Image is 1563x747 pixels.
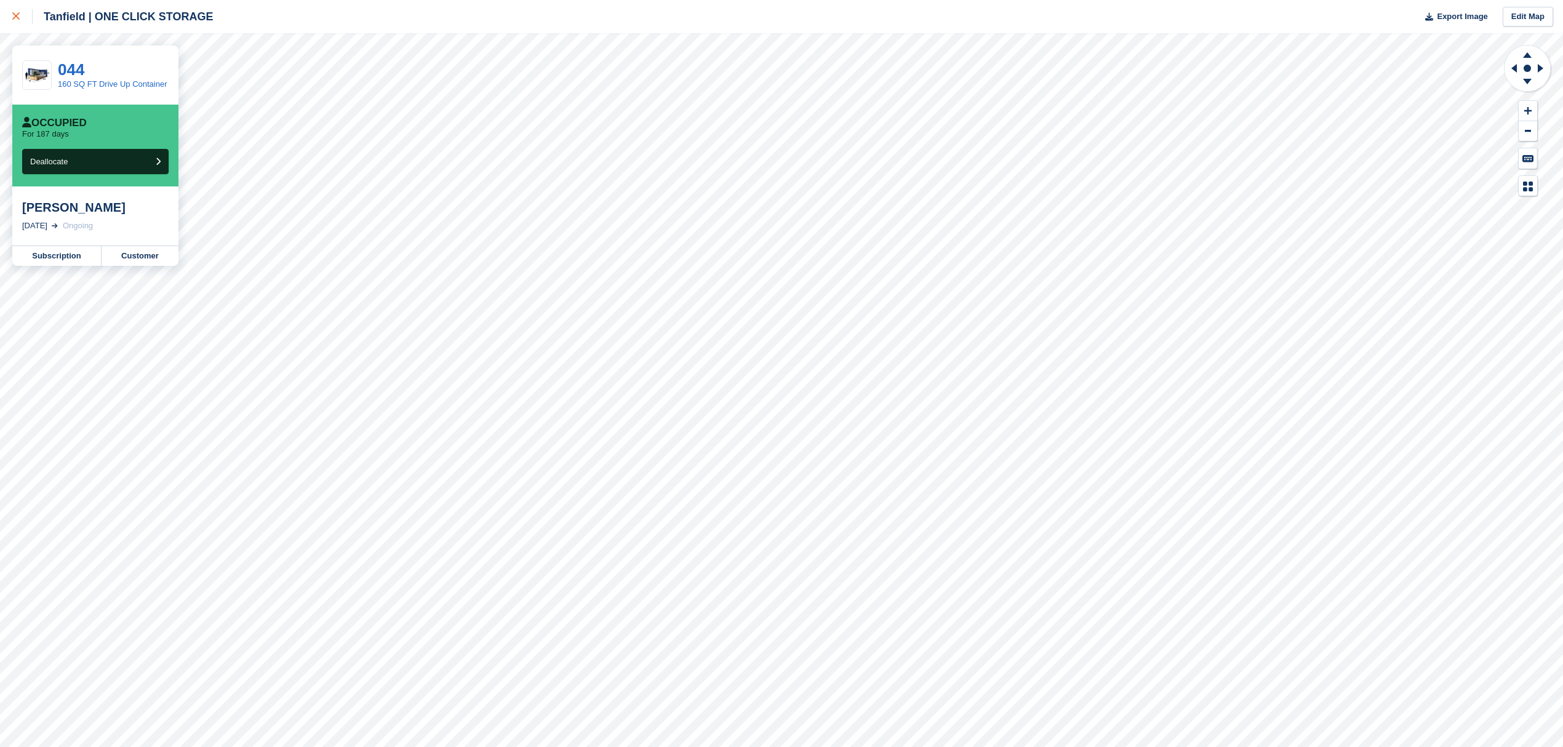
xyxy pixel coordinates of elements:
[23,65,51,86] img: 20-ft-container%20(43).jpg
[22,149,169,174] button: Deallocate
[58,79,167,89] a: 160 SQ FT Drive Up Container
[1519,148,1537,169] button: Keyboard Shortcuts
[30,157,68,166] span: Deallocate
[102,246,178,266] a: Customer
[58,60,84,79] a: 044
[22,129,69,139] p: For 187 days
[1519,101,1537,121] button: Zoom In
[33,9,213,24] div: Tanfield | ONE CLICK STORAGE
[63,220,93,232] div: Ongoing
[1519,121,1537,142] button: Zoom Out
[1418,7,1488,27] button: Export Image
[22,117,87,129] div: Occupied
[1437,10,1487,23] span: Export Image
[52,223,58,228] img: arrow-right-light-icn-cde0832a797a2874e46488d9cf13f60e5c3a73dbe684e267c42b8395dfbc2abf.svg
[1519,176,1537,196] button: Map Legend
[1503,7,1553,27] a: Edit Map
[22,200,169,215] div: [PERSON_NAME]
[12,246,102,266] a: Subscription
[22,220,47,232] div: [DATE]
